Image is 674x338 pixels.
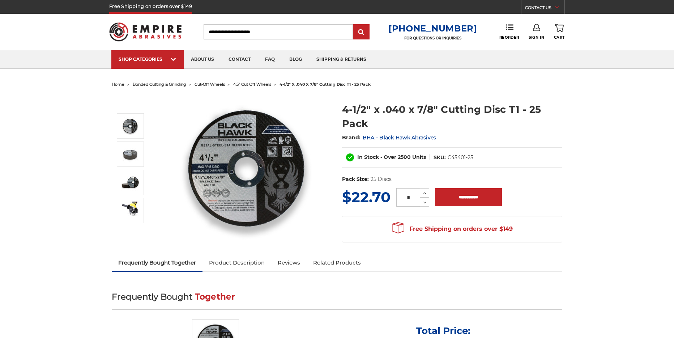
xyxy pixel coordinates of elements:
[388,23,477,34] a: [PHONE_NUMBER]
[233,82,271,87] a: 4.5" cut off wheels
[174,95,319,240] img: 4-1/2" super thin cut off wheel for fast metal cutting and minimal kerf
[554,35,565,40] span: Cart
[354,25,368,39] input: Submit
[434,154,446,161] dt: SKU:
[388,36,477,41] p: FOR QUESTIONS OR INQUIRIES
[448,154,473,161] dd: C45401-25
[195,292,235,302] span: Together
[121,145,139,163] img: BHA 25 pack of type 1 flat cut off wheels, 4.5 inch diameter
[271,255,307,271] a: Reviews
[195,82,225,87] a: cut-off wheels
[363,134,436,141] a: BHA - Black Hawk Abrasives
[133,82,186,87] a: bonded cutting & grinding
[112,82,124,87] a: home
[121,202,139,220] img: Ultra-thin 4.5-inch metal cut-off disc T1 on angle grinder for precision metal cutting.
[525,4,564,14] a: CONTACT US
[371,176,392,183] dd: 25 Discs
[282,50,309,69] a: blog
[499,24,519,39] a: Reorder
[380,154,396,160] span: - Over
[109,18,182,46] img: Empire Abrasives
[112,292,192,302] span: Frequently Bought
[112,255,202,271] a: Frequently Bought Together
[184,50,221,69] a: about us
[258,50,282,69] a: faq
[121,117,139,135] img: 4-1/2" super thin cut off wheel for fast metal cutting and minimal kerf
[342,134,361,141] span: Brand:
[392,222,513,236] span: Free Shipping on orders over $149
[202,255,271,271] a: Product Description
[416,325,470,337] p: Total Price:
[280,82,371,87] span: 4-1/2" x .040 x 7/8" cutting disc t1 - 25 pack
[342,188,391,206] span: $22.70
[357,154,379,160] span: In Stock
[412,154,426,160] span: Units
[529,35,544,40] span: Sign In
[121,173,139,191] img: 4.5" x .040" cutting wheel for metal and stainless steel
[221,50,258,69] a: contact
[307,255,367,271] a: Related Products
[342,176,369,183] dt: Pack Size:
[499,35,519,40] span: Reorder
[119,56,176,62] div: SHOP CATEGORIES
[309,50,374,69] a: shipping & returns
[554,24,565,40] a: Cart
[342,102,562,131] h1: 4-1/2" x .040 x 7/8" Cutting Disc T1 - 25 Pack
[398,154,411,160] span: 2500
